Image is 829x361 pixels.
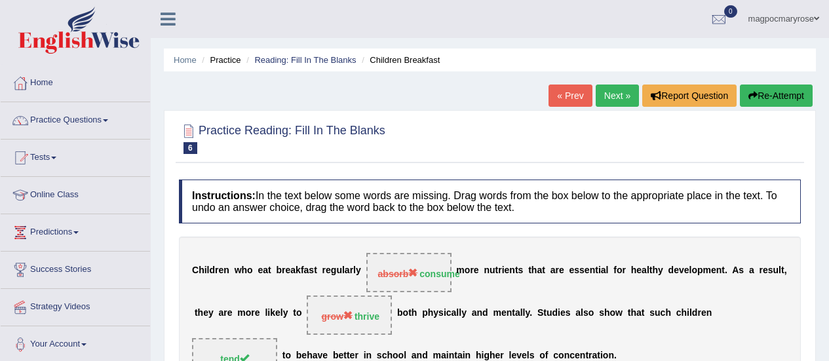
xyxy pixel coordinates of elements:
b: l [520,308,523,318]
li: Practice [199,54,241,66]
b: g [484,351,490,361]
b: a [412,351,417,361]
b: t [293,308,296,318]
b: e [585,265,590,276]
b: r [555,265,558,276]
b: t [515,265,518,276]
b: , [784,265,787,276]
b: e [275,308,280,318]
b: r [251,308,254,318]
b: h [630,308,636,318]
b: r [355,351,358,361]
b: l [459,308,461,318]
b: o [691,265,697,276]
b: a [515,308,520,318]
b: e [474,265,479,276]
b: e [711,265,716,276]
b: o [539,351,545,361]
b: o [296,308,302,318]
li: Children Breakfast [358,54,440,66]
b: h [199,265,204,276]
b: f [613,265,617,276]
b: t [781,265,784,276]
a: Tests [1,140,150,172]
b: y [525,308,530,318]
b: l [527,351,530,361]
b: n [417,351,423,361]
b: r [350,265,353,276]
b: e [258,265,263,276]
a: Home [174,55,197,65]
b: o [285,351,291,361]
b: n [716,265,722,276]
a: Predictions [1,214,150,247]
b: a [452,308,457,318]
b: e [522,351,527,361]
b: m [237,308,245,318]
b: e [338,351,343,361]
b: e [227,308,233,318]
a: Strategy Videos [1,289,150,322]
b: h [631,265,637,276]
b: m [433,351,441,361]
b: t [585,351,588,361]
b: e [350,351,355,361]
b: o [465,265,471,276]
b: v [318,351,323,361]
b: t [595,265,598,276]
b: s [566,308,571,318]
b: n [608,351,614,361]
b: t [282,351,286,361]
b: e [326,265,331,276]
b: a [537,265,542,276]
b: t [649,265,653,276]
b: r [223,308,227,318]
b: o [246,308,252,318]
b: e [511,351,516,361]
b: . [614,351,617,361]
b: d [422,351,428,361]
b: n [706,308,712,318]
b: n [590,265,596,276]
b: . [530,308,532,318]
b: s [438,308,444,318]
b: t [347,351,350,361]
span: 0 [724,5,737,18]
b: t [722,265,725,276]
b: t [408,308,412,318]
span: 6 [183,142,197,154]
b: o [603,351,609,361]
b: n [449,351,455,361]
b: s [583,308,588,318]
b: t [495,265,499,276]
b: e [701,308,706,318]
b: h [604,308,610,318]
a: Reading: Fill In The Blanks [254,55,356,65]
b: i [446,351,449,361]
b: s [309,265,314,276]
b: a [749,265,754,276]
b: c [676,308,682,318]
b: r [215,265,218,276]
b: t [528,265,531,276]
span: absorb [378,269,418,279]
b: e [203,308,208,318]
b: a [313,351,318,361]
b: S [537,308,543,318]
b: k [296,265,301,276]
b: A [732,265,739,276]
a: Next » [596,85,639,107]
b: o [610,308,616,318]
b: o [398,351,404,361]
b: y [283,308,288,318]
b: l [342,265,345,276]
b: e [674,265,679,276]
b: w [235,265,242,276]
b: p [697,265,703,276]
b: w [615,308,623,318]
b: t [268,265,271,276]
b: d [552,308,558,318]
a: « Prev [549,85,592,107]
b: i [267,308,270,318]
b: a [575,308,581,318]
